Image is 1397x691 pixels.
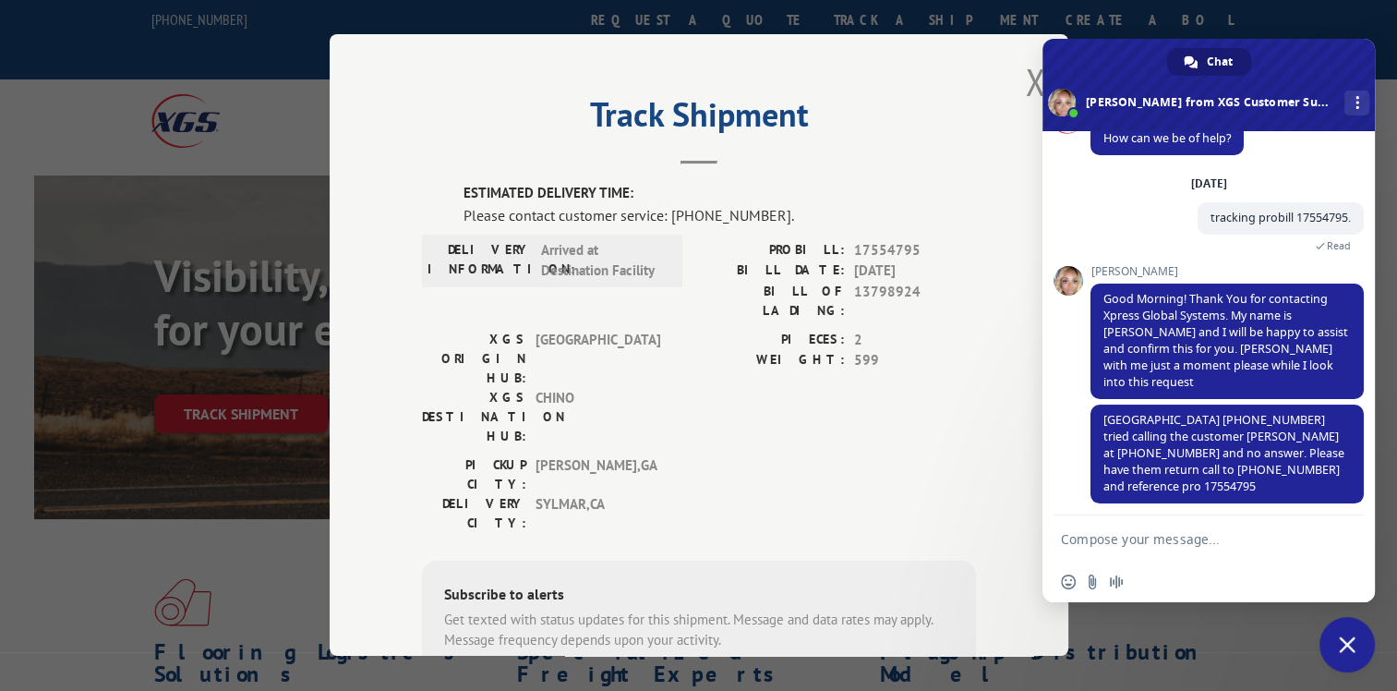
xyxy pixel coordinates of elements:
[464,204,976,226] div: Please contact customer service: [PHONE_NUMBER].
[1109,575,1124,589] span: Audio message
[422,455,526,494] label: PICKUP CITY:
[536,455,660,494] span: [PERSON_NAME] , GA
[1103,412,1344,494] span: [GEOGRAPHIC_DATA] [PHONE_NUMBER] tried calling the customer [PERSON_NAME] at [PHONE_NUMBER] and n...
[1207,48,1233,76] span: Chat
[428,240,532,282] label: DELIVERY INFORMATION:
[854,240,976,261] span: 17554795
[1103,291,1348,390] span: Good Morning! Thank You for contacting Xpress Global Systems. My name is [PERSON_NAME] and I will...
[699,282,845,321] label: BILL OF LADING:
[1061,575,1076,589] span: Insert an emoji
[536,388,660,446] span: CHINO
[444,583,954,610] div: Subscribe to alerts
[422,494,526,533] label: DELIVERY CITY:
[854,350,976,371] span: 599
[1090,265,1364,278] span: [PERSON_NAME]
[1344,91,1369,115] div: More channels
[699,240,845,261] label: PROBILL:
[1319,617,1375,673] div: Close chat
[444,610,954,651] div: Get texted with status updates for this shipment. Message and data rates may apply. Message frequ...
[422,388,526,446] label: XGS DESTINATION HUB:
[1103,130,1231,146] span: How can we be of help?
[422,102,976,137] h2: Track Shipment
[854,330,976,351] span: 2
[536,330,660,388] span: [GEOGRAPHIC_DATA]
[1061,531,1316,548] textarea: Compose your message...
[1085,575,1100,589] span: Send a file
[699,261,845,282] label: BILL DATE:
[464,183,976,204] label: ESTIMATED DELIVERY TIME:
[541,240,666,282] span: Arrived at Destination Facility
[1167,48,1251,76] div: Chat
[1210,210,1351,225] span: tracking probill 17554795.
[699,330,845,351] label: PIECES:
[1327,239,1351,252] span: Read
[1191,178,1227,189] div: [DATE]
[854,261,976,282] span: [DATE]
[699,350,845,371] label: WEIGHT:
[854,282,976,321] span: 13798924
[422,330,526,388] label: XGS ORIGIN HUB:
[1025,57,1045,106] button: Close modal
[536,494,660,533] span: SYLMAR , CA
